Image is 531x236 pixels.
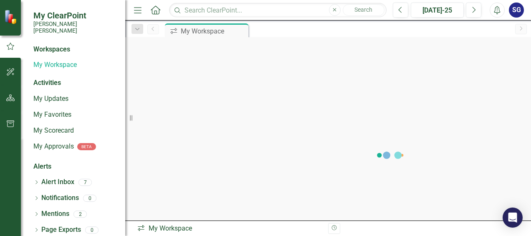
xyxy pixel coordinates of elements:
[343,4,384,16] button: Search
[41,177,74,187] a: Alert Inbox
[33,110,117,120] a: My Favorites
[77,143,96,150] div: BETA
[503,208,523,228] div: Open Intercom Messenger
[33,78,117,88] div: Activities
[33,60,117,70] a: My Workspace
[33,142,74,151] a: My Approvals
[33,162,117,172] div: Alerts
[33,45,70,54] div: Workspaces
[33,126,117,136] a: My Scorecard
[33,94,117,104] a: My Updates
[414,5,461,15] div: [DATE]-25
[169,3,387,18] input: Search ClearPoint...
[509,3,524,18] button: SG
[41,193,79,203] a: Notifications
[411,3,464,18] button: [DATE]-25
[83,195,96,202] div: 0
[137,224,322,233] div: My Workspace
[181,26,246,36] div: My Workspace
[4,10,19,24] img: ClearPoint Strategy
[41,209,69,219] a: Mentions
[85,226,99,233] div: 0
[33,10,117,21] span: My ClearPoint
[73,210,87,218] div: 2
[41,225,81,235] a: Page Exports
[354,6,372,13] span: Search
[78,179,92,186] div: 7
[33,21,117,34] small: [PERSON_NAME] [PERSON_NAME]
